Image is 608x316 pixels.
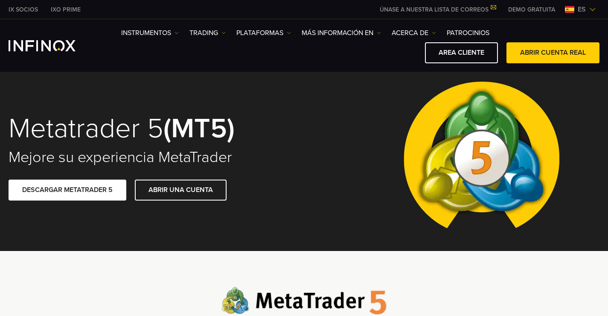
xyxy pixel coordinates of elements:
[447,28,489,38] a: Patrocinios
[373,6,502,13] a: ÚNASE A NUESTRA LISTA DE CORREOS
[221,287,387,315] img: Meta Trader 5 logo
[9,148,292,167] h2: Mejore su experiencia MetaTrader
[2,5,44,14] a: INFINOX
[9,114,292,143] h1: Metatrader 5
[502,5,561,14] a: INFINOX MENU
[9,40,96,51] a: INFINOX Logo
[163,112,235,145] strong: (MT5)
[506,42,599,63] a: ABRIR CUENTA REAL
[189,28,226,38] a: TRADING
[425,42,498,63] a: AREA CLIENTE
[302,28,381,38] a: Más información en
[9,180,126,201] a: DESCARGAR METATRADER 5
[236,28,291,38] a: PLATAFORMAS
[574,4,589,15] span: es
[44,5,87,14] a: INFINOX
[392,28,436,38] a: ACERCA DE
[397,64,566,251] img: Meta Trader 5
[135,180,227,201] a: ABRIR UNA CUENTA
[121,28,179,38] a: Instrumentos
